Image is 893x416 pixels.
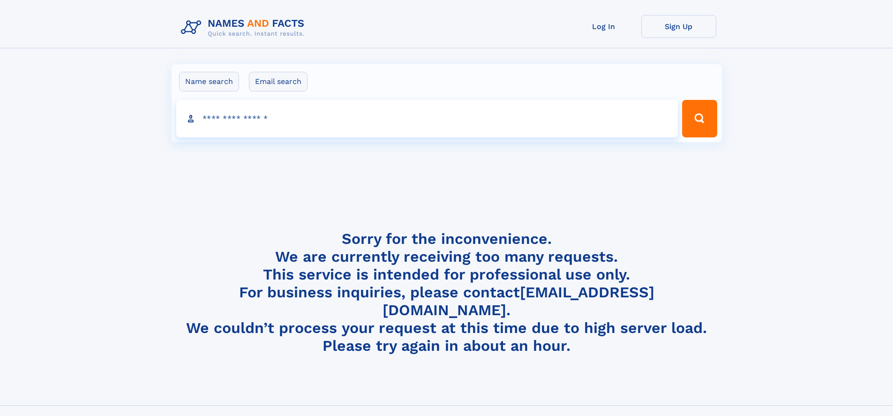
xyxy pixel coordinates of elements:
[566,15,641,38] a: Log In
[249,72,308,91] label: Email search
[177,230,716,355] h4: Sorry for the inconvenience. We are currently receiving too many requests. This service is intend...
[177,15,312,40] img: Logo Names and Facts
[682,100,717,137] button: Search Button
[176,100,678,137] input: search input
[383,283,654,319] a: [EMAIL_ADDRESS][DOMAIN_NAME]
[641,15,716,38] a: Sign Up
[179,72,239,91] label: Name search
